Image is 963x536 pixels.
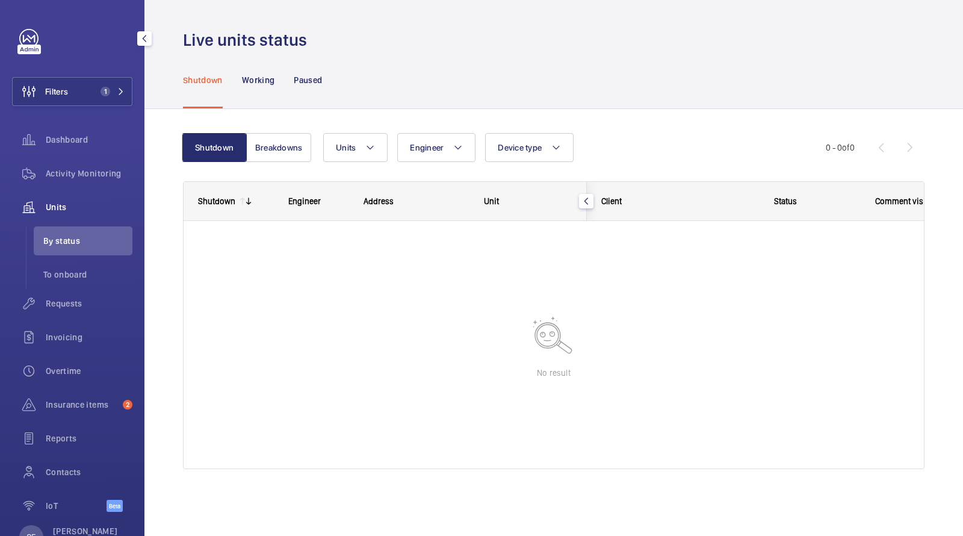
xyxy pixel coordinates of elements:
span: Activity Monitoring [46,167,132,179]
p: Shutdown [183,74,223,86]
span: Reports [46,432,132,444]
span: Engineer [288,196,321,206]
button: Device type [485,133,574,162]
span: Units [46,201,132,213]
span: Invoicing [46,331,132,343]
span: Client [601,196,622,206]
span: 1 [101,87,110,96]
button: Breakdowns [246,133,311,162]
span: Engineer [410,143,444,152]
span: Address [364,196,394,206]
span: Filters [45,86,68,98]
div: Unit [484,196,572,206]
span: Status [774,196,797,206]
span: Contacts [46,466,132,478]
span: To onboard [43,269,132,281]
span: Overtime [46,365,132,377]
button: Shutdown [182,133,247,162]
span: 2 [123,400,132,410]
button: Filters1 [12,77,132,106]
button: Units [323,133,388,162]
h1: Live units status [183,29,314,51]
span: Device type [498,143,542,152]
span: By status [43,235,132,247]
p: Working [242,74,274,86]
span: of [842,143,850,152]
p: Paused [294,74,322,86]
span: Beta [107,500,123,512]
span: Requests [46,298,132,310]
span: 0 - 0 0 [826,143,855,152]
span: Dashboard [46,134,132,146]
button: Engineer [397,133,475,162]
span: IoT [46,500,107,512]
div: Shutdown [198,196,235,206]
span: Insurance items [46,399,118,411]
span: Units [336,143,356,152]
